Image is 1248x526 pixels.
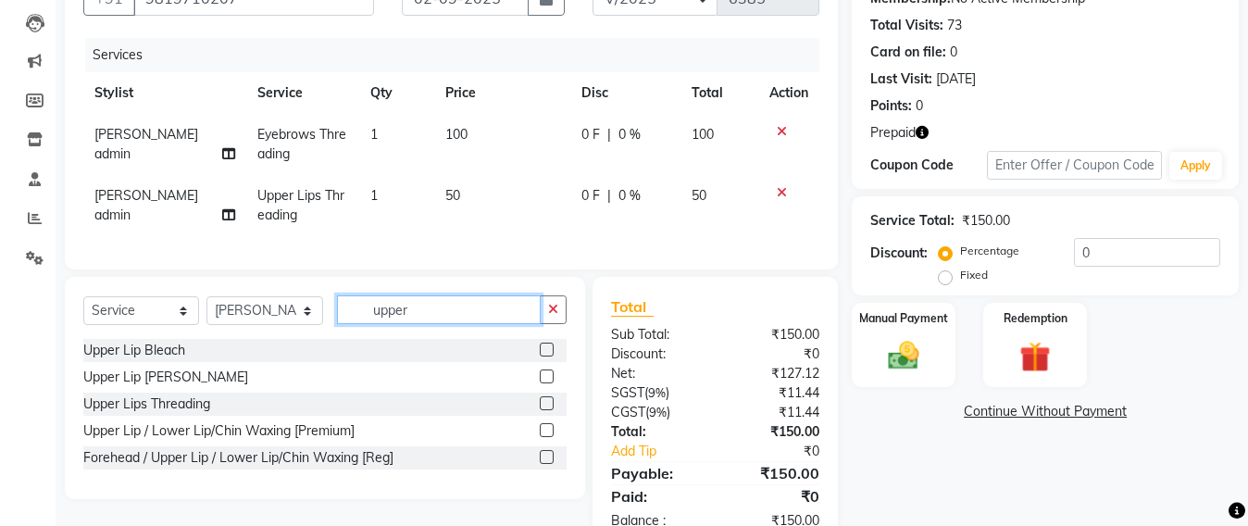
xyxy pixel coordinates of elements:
[716,422,834,442] div: ₹150.00
[870,244,928,263] div: Discount:
[83,421,355,441] div: Upper Lip / Lower Lip/Chin Waxing [Premium]
[716,403,834,422] div: ₹11.44
[607,125,611,144] span: |
[716,462,834,484] div: ₹150.00
[680,72,759,114] th: Total
[870,96,912,116] div: Points:
[597,383,716,403] div: ( )
[434,72,570,114] th: Price
[870,43,946,62] div: Card on file:
[257,126,346,162] span: Eyebrows Threading
[870,16,943,35] div: Total Visits:
[618,125,641,144] span: 0 %
[83,368,248,387] div: Upper Lip [PERSON_NAME]
[716,485,834,507] div: ₹0
[597,485,716,507] div: Paid:
[649,405,667,420] span: 9%
[370,126,378,143] span: 1
[716,344,834,364] div: ₹0
[337,295,541,324] input: Search or Scan
[716,364,834,383] div: ₹127.12
[618,186,641,206] span: 0 %
[870,156,987,175] div: Coupon Code
[257,187,344,223] span: Upper Lips Threading
[597,462,716,484] div: Payable:
[83,394,210,414] div: Upper Lips Threading
[597,325,716,344] div: Sub Total:
[716,325,834,344] div: ₹150.00
[916,96,923,116] div: 0
[611,297,654,317] span: Total
[611,404,645,420] span: CGST
[607,186,611,206] span: |
[960,243,1019,259] label: Percentage
[936,69,976,89] div: [DATE]
[83,341,185,360] div: Upper Lip Bleach
[735,442,833,461] div: ₹0
[1169,152,1222,180] button: Apply
[570,72,680,114] th: Disc
[1010,338,1060,376] img: _gift.svg
[611,384,644,401] span: SGST
[648,385,666,400] span: 9%
[758,72,819,114] th: Action
[359,72,434,114] th: Qty
[692,126,714,143] span: 100
[1004,310,1067,327] label: Redemption
[597,422,716,442] div: Total:
[870,123,916,143] span: Prepaid
[987,151,1162,180] input: Enter Offer / Coupon Code
[94,126,198,162] span: [PERSON_NAME] admin
[597,442,735,461] a: Add Tip
[94,187,198,223] span: [PERSON_NAME] admin
[692,187,706,204] span: 50
[960,267,988,283] label: Fixed
[581,186,600,206] span: 0 F
[445,187,460,204] span: 50
[870,69,932,89] div: Last Visit:
[879,338,929,373] img: _cash.svg
[445,126,468,143] span: 100
[597,364,716,383] div: Net:
[962,211,1010,231] div: ₹150.00
[855,402,1235,421] a: Continue Without Payment
[83,448,393,468] div: Forehead / Upper Lip / Lower Lip/Chin Waxing [Reg]
[870,211,955,231] div: Service Total:
[581,125,600,144] span: 0 F
[85,38,833,72] div: Services
[859,310,948,327] label: Manual Payment
[83,72,246,114] th: Stylist
[246,72,359,114] th: Service
[947,16,962,35] div: 73
[597,403,716,422] div: ( )
[950,43,957,62] div: 0
[716,383,834,403] div: ₹11.44
[370,187,378,204] span: 1
[597,344,716,364] div: Discount:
